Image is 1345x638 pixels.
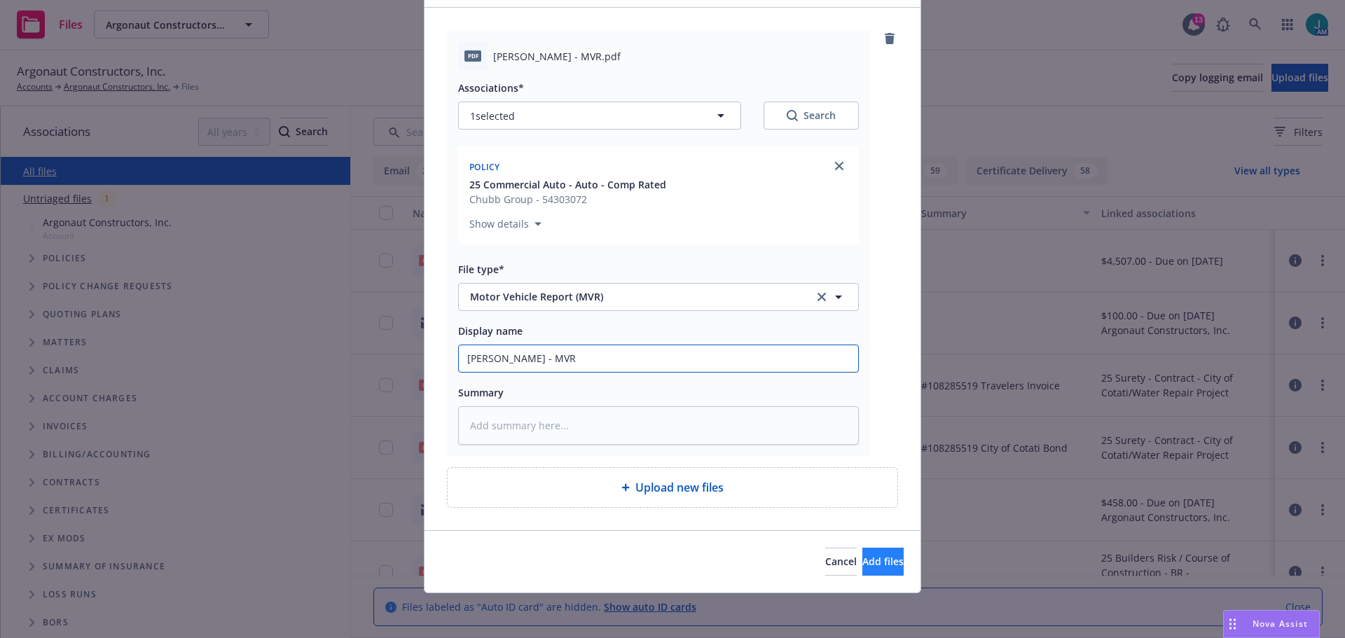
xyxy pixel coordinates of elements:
[813,289,830,305] a: clear selection
[787,109,836,123] div: Search
[458,283,859,311] button: Motor Vehicle Report (MVR)clear selection
[881,30,898,47] a: remove
[825,548,857,576] button: Cancel
[635,479,724,496] span: Upload new files
[470,289,794,304] span: Motor Vehicle Report (MVR)
[470,109,515,123] span: 1 selected
[1223,610,1320,638] button: Nova Assist
[458,324,523,338] span: Display name
[458,81,524,95] span: Associations*
[469,177,666,192] button: 25 Commercial Auto - Auto - Comp Rated
[469,192,666,207] span: Chubb Group - 54303072
[1224,611,1241,637] div: Drag to move
[493,49,621,64] span: [PERSON_NAME] - MVR.pdf
[862,548,904,576] button: Add files
[862,555,904,568] span: Add files
[459,345,858,372] input: Add display name here...
[764,102,859,130] button: SearchSearch
[787,110,798,121] svg: Search
[464,216,547,233] button: Show details
[458,386,504,399] span: Summary
[464,50,481,61] span: pdf
[447,467,898,508] div: Upload new files
[825,555,857,568] span: Cancel
[458,102,741,130] button: 1selected
[1253,618,1308,630] span: Nova Assist
[831,158,848,174] a: close
[469,161,500,173] span: Policy
[458,263,504,276] span: File type*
